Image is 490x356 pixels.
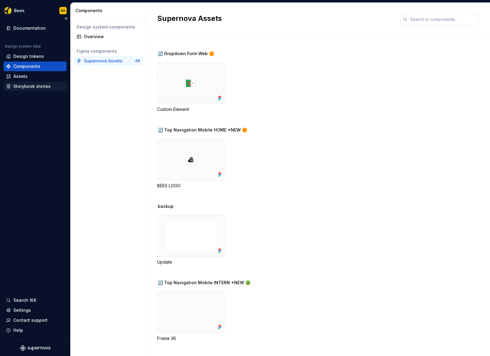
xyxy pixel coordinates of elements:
[13,83,51,89] div: Storybook stories
[4,295,67,305] button: Search ⌘K
[13,73,28,79] div: Assets
[4,23,67,33] a: Documentation
[84,34,140,40] div: Overview
[84,58,122,64] div: Supernova Assets
[4,315,67,325] button: Contact support
[135,58,140,63] div: 48
[13,327,23,333] div: Help
[408,14,479,25] input: Search in components...
[157,335,224,341] div: Frame 36
[157,292,224,341] div: Frame 36
[13,297,36,303] div: Search ⌘K
[13,307,31,313] div: Settings
[157,63,224,112] div: Custom Element
[158,51,214,57] span: ↪️ Dropdown Form Web 🟠
[20,345,50,351] svg: Supernova Logo
[13,63,40,69] div: Components
[14,8,25,14] div: Bees
[1,4,69,17] button: BeesBA
[4,62,67,71] a: Components
[77,48,140,54] div: Figma components
[62,14,70,23] button: Collapse sidebar
[74,56,142,66] a: Supernova Assets48
[157,259,224,265] div: Update
[13,317,48,323] div: Contact support
[13,53,44,59] div: Design tokens
[5,44,41,49] div: Design system data
[157,215,224,265] div: Update
[77,24,140,30] div: Design system components
[4,325,67,335] button: Help
[75,8,144,14] div: Components
[158,127,247,133] span: ↪️ Top Navigation Mobile HOME *NEW 🟠
[158,280,250,286] span: ↪️ Top Navigation Mobile INTERN *NEW 🟢
[157,14,393,23] h2: Supernova Assets
[13,25,46,31] div: Documentation
[158,203,174,209] span: backup
[61,8,65,13] div: BA
[4,82,67,91] a: Storybook stories
[74,32,142,42] a: Overview
[4,305,67,315] a: Settings
[4,7,12,14] img: a56d5fbf-f8ab-4a39-9705-6fc7187585ab.png
[157,183,224,189] div: BEES LOGO
[4,72,67,81] a: Assets
[157,106,224,112] div: Custom Element
[4,52,67,61] a: Design tokens
[157,139,224,189] div: BEES LOGO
